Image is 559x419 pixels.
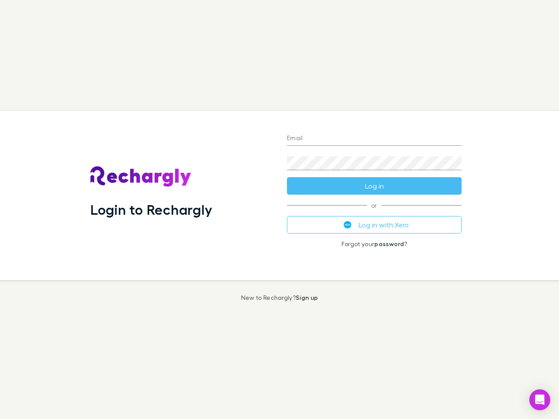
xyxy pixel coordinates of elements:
h1: Login to Rechargly [90,201,212,218]
p: New to Rechargly? [241,294,318,301]
a: Sign up [296,294,318,301]
p: Forgot your ? [287,240,462,247]
img: Xero's logo [344,221,352,229]
img: Rechargly's Logo [90,166,192,187]
a: password [374,240,404,247]
span: or [287,205,462,206]
button: Log in [287,177,462,195]
div: Open Intercom Messenger [529,389,550,410]
button: Log in with Xero [287,216,462,234]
